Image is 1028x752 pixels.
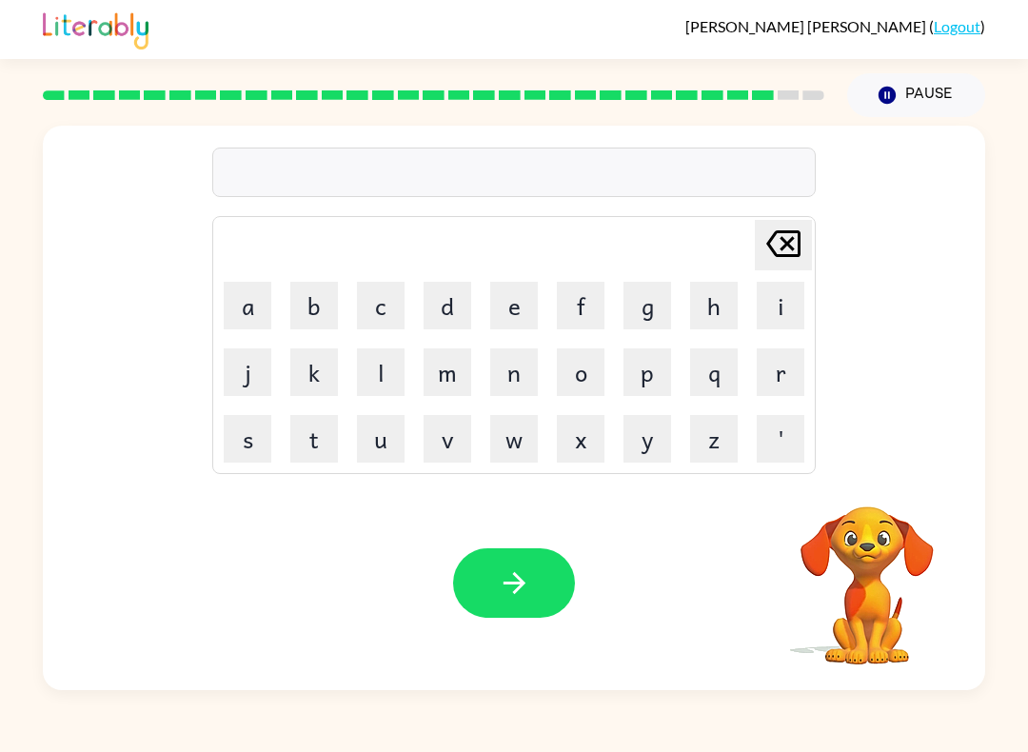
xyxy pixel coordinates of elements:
button: f [557,282,604,329]
button: z [690,415,738,463]
button: x [557,415,604,463]
button: i [757,282,804,329]
button: ' [757,415,804,463]
a: Logout [934,17,980,35]
button: v [424,415,471,463]
button: Pause [847,73,985,117]
button: m [424,348,471,396]
button: j [224,348,271,396]
button: c [357,282,405,329]
button: k [290,348,338,396]
button: u [357,415,405,463]
button: d [424,282,471,329]
button: p [623,348,671,396]
button: a [224,282,271,329]
span: [PERSON_NAME] [PERSON_NAME] [685,17,929,35]
button: r [757,348,804,396]
button: l [357,348,405,396]
button: b [290,282,338,329]
button: q [690,348,738,396]
div: ( ) [685,17,985,35]
button: y [623,415,671,463]
button: o [557,348,604,396]
button: h [690,282,738,329]
button: g [623,282,671,329]
button: s [224,415,271,463]
button: w [490,415,538,463]
img: Literably [43,8,148,49]
button: n [490,348,538,396]
button: e [490,282,538,329]
video: Your browser must support playing .mp4 files to use Literably. Please try using another browser. [772,477,962,667]
button: t [290,415,338,463]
